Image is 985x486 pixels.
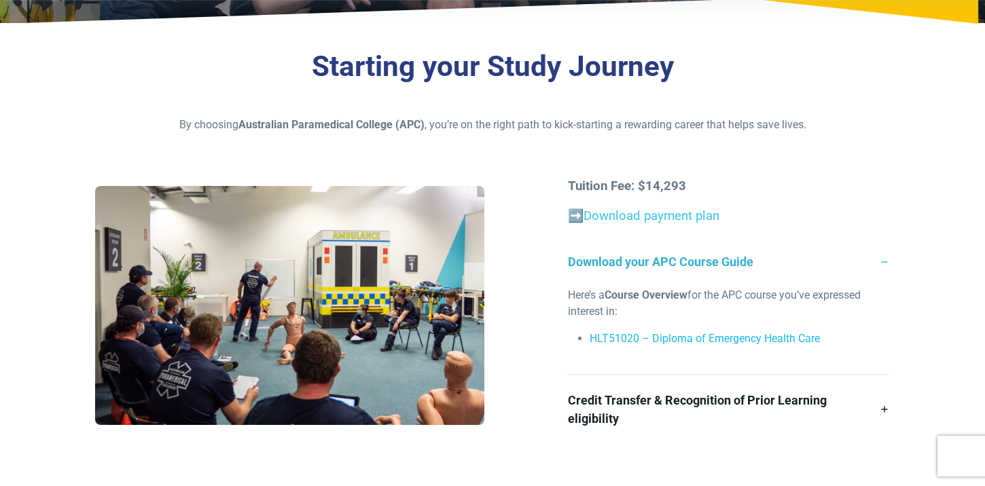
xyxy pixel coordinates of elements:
[584,208,719,223] a: Download payment plan
[568,208,584,223] a: ➡️
[568,236,889,287] a: Download your APC Course Guide
[590,332,820,345] a: HLT51020 – Diploma of Emergency Health Care
[568,287,889,320] p: Here’s a for the APC course you’ve expressed interest in:
[568,179,686,193] strong: Tuition Fee: $14,293
[95,117,890,133] p: By choosing , you’re on the right path to kick-starting a rewarding career that helps save lives.
[568,375,889,444] a: Credit Transfer & Recognition of Prior Learning eligibility
[238,118,425,131] strong: Australian Paramedical College (APC)
[605,288,687,301] strong: Course Overview
[95,50,890,84] h3: Starting your Study Journey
